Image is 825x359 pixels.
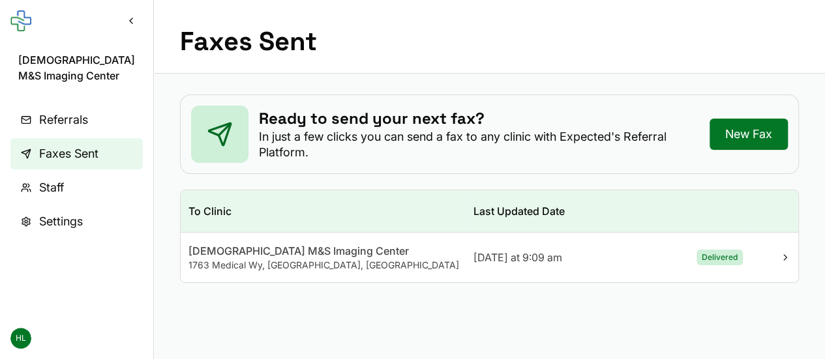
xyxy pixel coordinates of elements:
span: [DEMOGRAPHIC_DATA] M&S Imaging Center [18,52,135,83]
div: [DEMOGRAPHIC_DATA] M&S Imaging Center [188,243,458,259]
span: Faxes Sent [39,145,98,163]
th: To Clinic [181,190,466,233]
a: Staff [10,172,143,203]
span: Staff [39,179,64,197]
a: Referrals [10,104,143,136]
div: [DATE] at 9:09 am [473,250,648,265]
span: Referrals [39,111,88,129]
th: Last Updated Date [466,190,655,233]
h1: Faxes Sent [180,26,317,57]
a: Faxes Sent [10,138,143,169]
span: Settings [39,212,83,231]
span: 1763 Medical Wy, [GEOGRAPHIC_DATA], [GEOGRAPHIC_DATA] [188,259,459,270]
p: In just a few clicks you can send a fax to any clinic with Expected's Referral Platform. [259,129,710,160]
div: Delivered [697,250,743,265]
span: HL [10,328,31,349]
button: Collapse sidebar [119,9,143,33]
h3: Ready to send your next fax? [259,108,710,129]
a: Settings [10,206,143,237]
a: New Fax [710,119,788,150]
